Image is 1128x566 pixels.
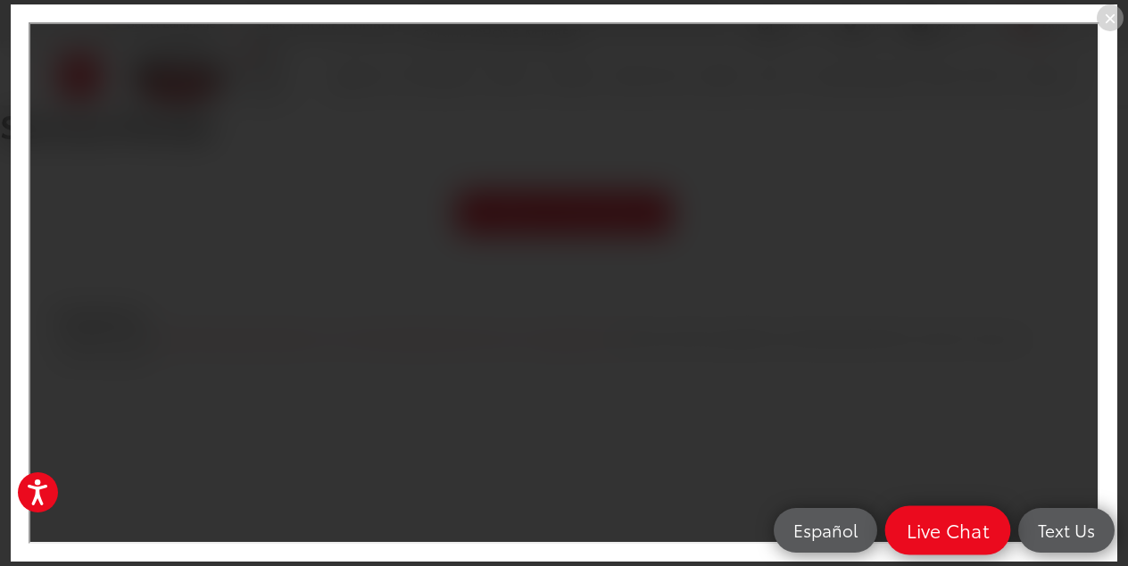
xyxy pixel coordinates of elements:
[897,518,999,543] span: Live Chat
[1018,508,1115,553] a: Text Us
[784,519,867,541] span: Español
[1097,4,1124,31] div: ×
[29,22,1099,544] iframe: To enrich screen reader interactions, please activate Accessibility in Grammarly extension settings
[774,508,877,553] a: Español
[885,506,1011,555] a: Live Chat
[1029,519,1104,541] span: Text Us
